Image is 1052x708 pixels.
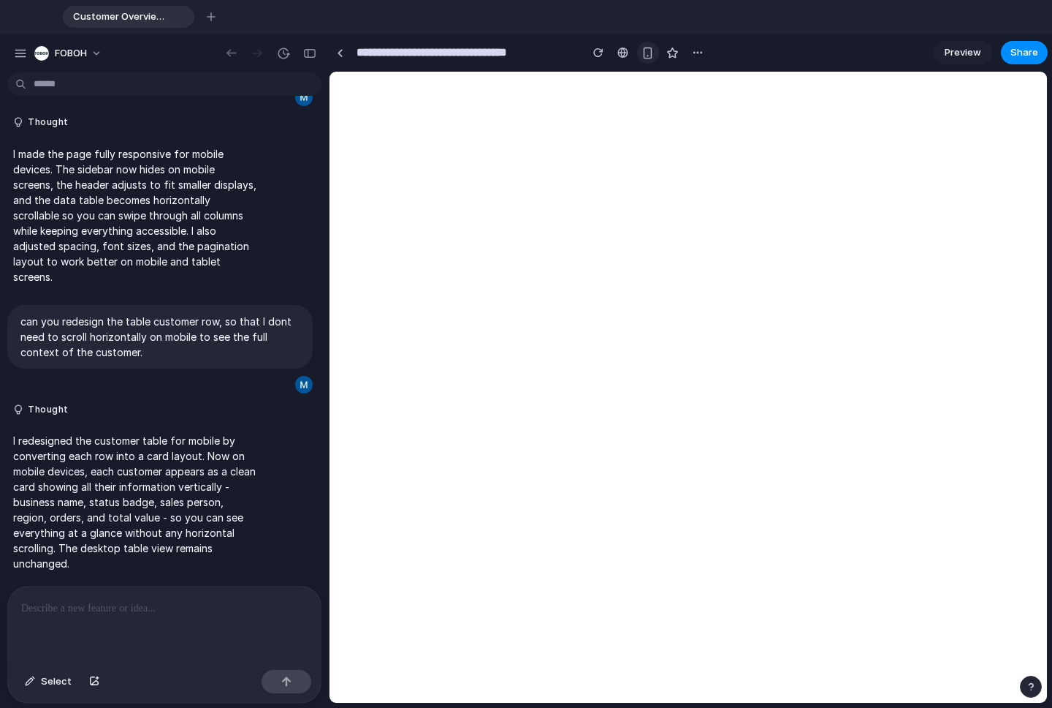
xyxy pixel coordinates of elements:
[28,42,110,65] button: FOBOH
[55,46,87,61] span: FOBOH
[13,146,257,285] p: I made the page fully responsive for mobile devices. The sidebar now hides on mobile screens, the...
[67,10,171,24] span: Customer Overview Dashboard Update
[1010,45,1038,60] span: Share
[18,670,79,693] button: Select
[41,674,72,689] span: Select
[1001,41,1048,64] button: Share
[934,41,992,64] a: Preview
[63,6,194,28] div: Customer Overview Dashboard Update
[13,433,257,571] p: I redesigned the customer table for mobile by converting each row into a card layout. Now on mobi...
[945,45,981,60] span: Preview
[20,314,300,360] p: can you redesign the table customer row, so that I dont need to scroll horizontally on mobile to ...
